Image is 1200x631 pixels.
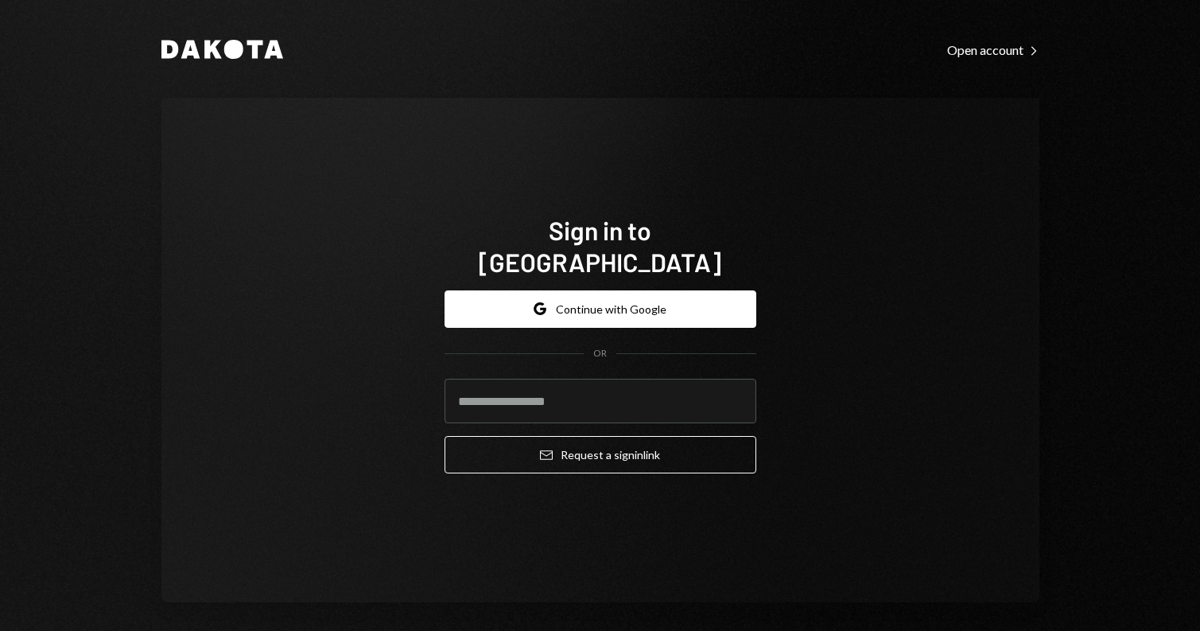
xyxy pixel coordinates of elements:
button: Continue with Google [445,290,756,328]
h1: Sign in to [GEOGRAPHIC_DATA] [445,214,756,278]
button: Request a signinlink [445,436,756,473]
div: OR [593,347,607,360]
a: Open account [947,41,1039,58]
div: Open account [947,42,1039,58]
